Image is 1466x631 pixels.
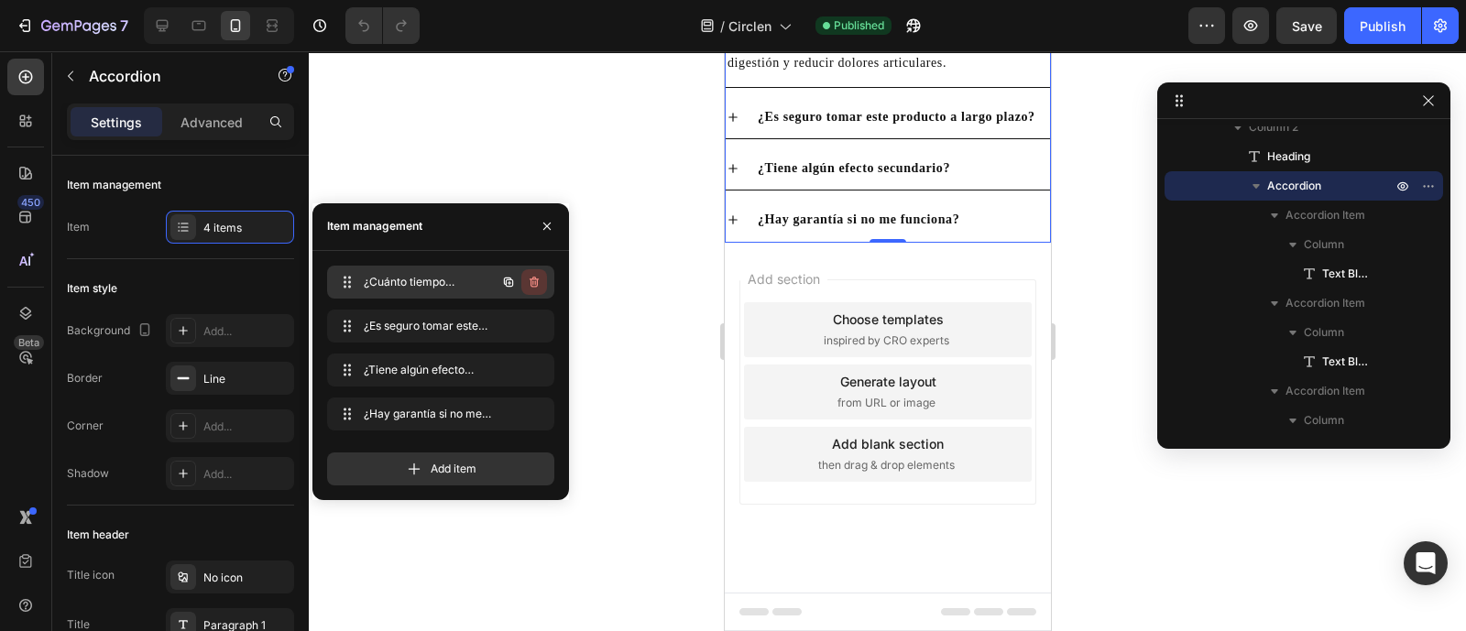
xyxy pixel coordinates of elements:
div: Shadow [67,465,109,482]
div: Item management [327,218,422,234]
span: Column [1304,235,1344,254]
iframe: Design area [725,51,1051,631]
div: Undo/Redo [345,7,420,44]
span: ¿Tiene algún efecto secundario? [364,362,510,378]
span: Accordion [1267,177,1321,195]
span: ¿Hay garantía si no me funciona? [364,406,510,422]
div: Add... [203,419,290,435]
span: Published [834,17,884,34]
span: Add item [431,461,476,477]
div: Line [203,371,290,387]
p: Accordion [89,65,245,87]
div: Item style [67,280,117,297]
div: Open Intercom Messenger [1404,541,1448,585]
div: Item header [67,527,129,543]
p: Settings [91,113,142,132]
div: Add... [203,323,290,340]
div: Corner [67,418,104,434]
div: Background [67,319,156,343]
div: 4 items [203,220,290,236]
span: Heading [1267,147,1310,166]
span: Column [1304,323,1344,342]
span: ¿Es seguro tomar este producto a largo plazo? [364,318,510,334]
div: Border [67,370,103,386]
span: Save [1292,18,1322,34]
div: No icon [203,570,290,586]
span: Column [1304,411,1344,430]
span: / [720,16,725,36]
span: Text Block [1322,265,1373,283]
div: Publish [1360,16,1406,36]
span: Accordion Item [1285,294,1365,312]
div: Item [67,219,90,235]
span: Text Block [1322,353,1373,371]
span: Column 2 [1249,118,1298,136]
p: Advanced [181,113,243,132]
button: 7 [7,7,137,44]
button: Publish [1344,7,1421,44]
span: ¿Cuánto tiempo tarda en hacer efecto el producto? [364,274,467,290]
span: Accordion Item [1285,382,1365,400]
button: Save [1276,7,1337,44]
span: Accordion Item [1285,206,1365,224]
div: Add... [203,466,290,483]
div: 450 [17,195,44,210]
p: 7 [120,15,128,37]
div: Beta [14,335,44,350]
span: Circlen [728,16,771,36]
div: Title icon [67,567,115,583]
div: Item management [67,177,161,193]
